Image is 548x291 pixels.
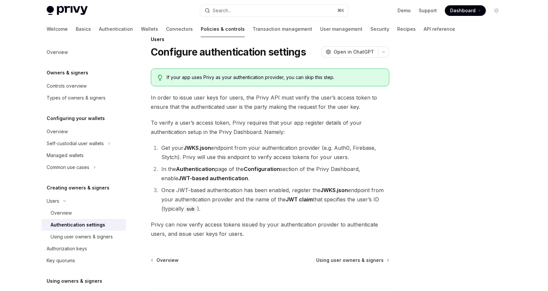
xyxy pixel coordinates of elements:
div: Authentication settings [51,221,105,229]
h5: Using owners & signers [47,277,102,285]
svg: Tip [158,75,162,81]
div: Users [151,36,389,43]
a: Controls overview [41,80,126,92]
div: Overview [47,48,68,56]
a: Connectors [166,21,193,37]
button: Users [41,195,126,207]
button: Open in ChatGPT [321,46,378,58]
div: Managed wallets [47,151,84,159]
a: Wallets [141,21,158,37]
div: Controls overview [47,82,87,90]
a: Overview [41,126,126,138]
li: In the page of the section of the Privy Dashboard, enable . [159,164,389,183]
a: Demo [398,7,411,14]
strong: Configuration [244,166,280,172]
button: Search...⌘K [200,5,348,17]
a: Overview [151,257,179,264]
span: To verify a user’s access token, Privy requires that your app register details of your authentica... [151,118,389,137]
a: Managed wallets [41,149,126,161]
a: Support [419,7,437,14]
span: Using user owners & signers [316,257,384,264]
span: Open in ChatGPT [334,49,374,55]
strong: JWT-based authentication [178,175,248,182]
button: Self-custodial user wallets [41,138,126,149]
div: Common use cases [47,163,89,171]
a: Overview [41,207,126,219]
a: Types of owners & signers [41,92,126,104]
div: Authorization keys [47,245,87,253]
span: Privy can now verify access tokens issued by your authentication provider to authenticate users, ... [151,220,389,238]
div: Key quorums [47,257,75,265]
div: Types of owners & signers [47,94,105,102]
a: Authorization keys [41,243,126,255]
a: Dashboard [445,5,486,16]
strong: JWKS.json [184,145,211,151]
a: Welcome [47,21,68,37]
button: Common use cases [41,161,126,173]
a: Basics [76,21,91,37]
div: Using user owners & signers [51,233,113,241]
li: Once JWT-based authentication has been enabled, register the endpoint from your authentication pr... [159,186,389,213]
a: Authentication [99,21,133,37]
button: Toggle dark mode [491,5,502,16]
span: Dashboard [450,7,476,14]
div: Overview [51,209,72,217]
div: Search... [213,7,231,15]
li: Get your endpoint from your authentication provider (e.g. Auth0, Firebase, Stytch). Privy will us... [159,143,389,162]
a: Overview [41,46,126,58]
strong: Authentication [176,166,215,172]
a: Using user owners & signers [41,231,126,243]
a: API reference [424,21,455,37]
a: Using user owners & signers [316,257,389,264]
img: light logo [47,6,88,15]
a: Transaction management [253,21,312,37]
a: Security [370,21,389,37]
a: Key quorums [41,255,126,267]
div: Self-custodial user wallets [47,140,104,147]
div: If your app uses Privy as your authentication provider, you can skip this step. [167,74,382,81]
h1: Configure authentication settings [151,46,306,58]
strong: JWKS.json [320,187,348,193]
h5: Configuring your wallets [47,114,105,122]
span: In order to issue user keys for users, the Privy API must verify the user’s access token to ensur... [151,93,389,111]
a: Policies & controls [201,21,245,37]
strong: JWT claim [286,196,313,203]
code: sub [184,205,197,213]
a: Recipes [397,21,416,37]
h5: Owners & signers [47,69,88,77]
div: Overview [47,128,68,136]
a: Authentication settings [41,219,126,231]
div: Users [47,197,59,205]
a: User management [320,21,362,37]
h5: Creating owners & signers [47,184,109,192]
span: Overview [156,257,179,264]
span: ⌘ K [337,8,344,13]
